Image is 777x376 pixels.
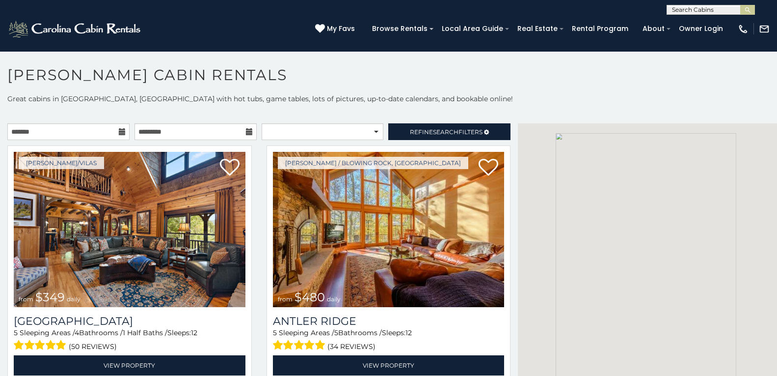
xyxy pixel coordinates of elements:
span: Search [433,128,458,136]
img: mail-regular-white.png [759,24,770,34]
div: Sleeping Areas / Bathrooms / Sleeps: [14,328,245,353]
span: My Favs [327,24,355,34]
a: Add to favorites [479,158,498,178]
a: Browse Rentals [367,21,432,36]
img: White-1-2.png [7,19,143,39]
span: 5 [273,328,277,337]
a: Owner Login [674,21,728,36]
span: from [278,295,293,303]
a: Antler Ridge [273,315,505,328]
a: from $349 daily [14,152,245,307]
span: 1 Half Baths / [123,328,167,337]
a: [PERSON_NAME]/Vilas [19,157,104,169]
img: 1714397585_thumbnail.jpeg [273,152,505,307]
a: [PERSON_NAME] / Blowing Rock, [GEOGRAPHIC_DATA] [278,157,468,169]
span: daily [67,295,80,303]
span: (50 reviews) [69,340,117,353]
a: View Property [14,355,245,376]
span: 12 [405,328,412,337]
span: (34 reviews) [327,340,375,353]
span: from [19,295,33,303]
span: daily [327,295,341,303]
span: 5 [14,328,18,337]
a: RefineSearchFilters [388,123,510,140]
div: Sleeping Areas / Bathrooms / Sleeps: [273,328,505,353]
span: 4 [75,328,79,337]
a: Local Area Guide [437,21,508,36]
img: phone-regular-white.png [738,24,749,34]
span: Refine Filters [410,128,482,136]
a: [GEOGRAPHIC_DATA] [14,315,245,328]
a: Rental Program [567,21,633,36]
h3: Diamond Creek Lodge [14,315,245,328]
span: 12 [191,328,197,337]
img: 1714398500_thumbnail.jpeg [14,152,245,307]
a: About [638,21,670,36]
span: $349 [35,290,65,304]
a: from $480 daily [273,152,505,307]
a: My Favs [315,24,357,34]
a: View Property [273,355,505,376]
a: Real Estate [512,21,563,36]
span: 5 [334,328,338,337]
a: Add to favorites [220,158,240,178]
span: $480 [295,290,325,304]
